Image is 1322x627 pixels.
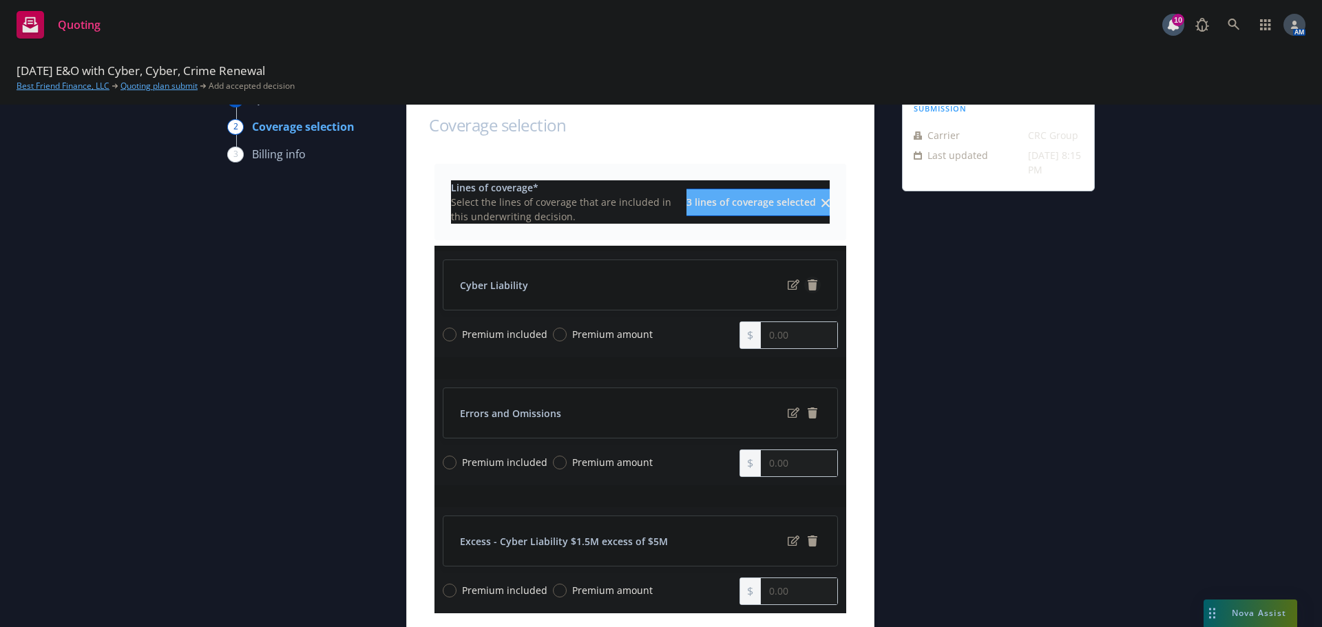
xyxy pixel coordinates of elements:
div: Drag to move [1204,599,1221,627]
a: Search [1220,11,1248,39]
button: Nova Assist [1204,599,1297,627]
a: remove [804,277,821,293]
input: Premium amount [553,584,567,597]
input: Premium amount [553,456,567,469]
span: CRC Group [1028,128,1083,142]
input: Premium included [443,584,457,597]
span: Premium included [462,455,547,469]
a: edit [785,533,801,549]
input: Premium amount [553,328,567,341]
span: Cyber Liability [460,278,528,293]
a: Report a Bug [1188,11,1216,39]
div: Coverage selection [252,118,355,135]
svg: clear selection [821,199,830,207]
a: Switch app [1252,11,1279,39]
a: remove [804,533,821,549]
div: 2 [227,119,244,135]
span: [DATE] 8:15 PM [1028,148,1083,177]
span: Premium amount [572,327,653,341]
span: Quoting [58,19,101,30]
span: Premium included [462,327,547,341]
span: Select the lines of coverage that are included in this underwriting decision. [451,195,678,224]
span: Premium amount [572,455,653,469]
a: Best Friend Finance, LLC [17,80,109,92]
div: 3 [227,147,244,162]
span: Carrier [927,128,960,142]
input: 0.00 [761,450,837,476]
span: Premium amount [572,583,653,597]
span: Errors and Omissions [460,406,561,421]
span: Excess - Cyber Liability $1.5M excess of $5M [460,534,668,549]
input: 0.00 [761,322,837,348]
span: Nova Assist [1232,607,1286,619]
input: 0.00 [761,578,837,604]
a: Quoting plan submit [120,80,198,92]
span: 3 lines of coverage selected [686,195,816,209]
input: Premium included [443,456,457,469]
a: edit [785,277,801,293]
span: Last updated [927,148,988,162]
h1: Coverage selection [429,114,566,136]
a: edit [785,405,801,421]
span: [DATE] E&O with Cyber, Cyber, Crime Renewal [17,62,265,80]
a: Quoting [11,6,106,44]
a: remove [804,405,821,421]
button: 3 lines of coverage selectedclear selection [686,189,830,216]
span: Premium included [462,583,547,597]
span: Add accepted decision [209,80,295,92]
div: Billing info [252,146,306,162]
input: Premium included [443,328,457,341]
div: 10 [1172,14,1184,26]
span: submission [914,103,967,114]
span: Lines of coverage* [451,180,678,195]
